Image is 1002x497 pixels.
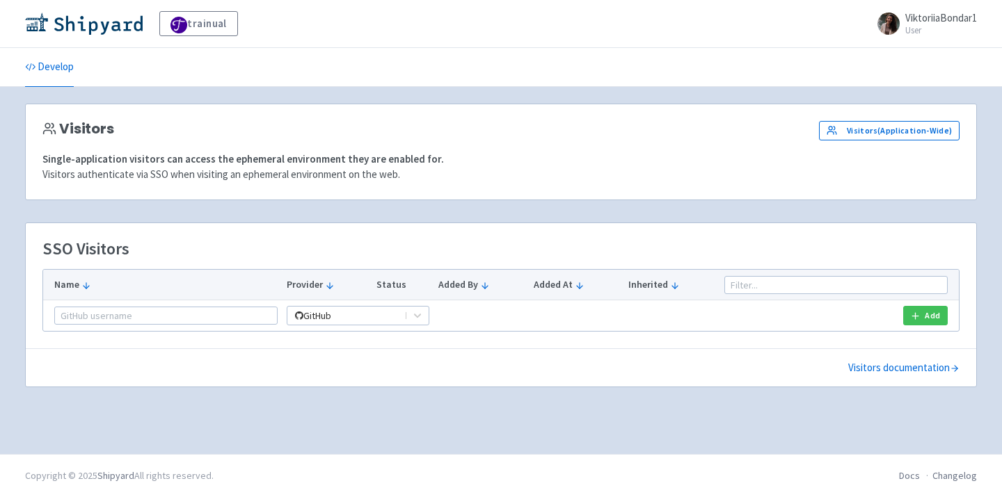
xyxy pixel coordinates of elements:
[932,469,977,482] a: Changelog
[97,469,134,482] a: Shipyard
[25,48,74,87] a: Develop
[724,276,948,294] input: Filter...
[869,13,977,35] a: ViktoriiaBondar1 User
[287,277,368,292] button: Provider
[54,277,278,292] button: Name
[42,152,444,165] strong: Single-application visitors can access the ephemeral environment they are enabled for.
[903,306,948,325] button: Add
[438,277,525,292] button: Added By
[905,26,977,35] small: User
[25,13,143,35] img: Shipyard logo
[42,167,960,183] p: Visitors authenticate via SSO when visiting an ephemeral environment on the web.
[628,277,715,292] button: Inherited
[54,307,278,325] input: GitHub username
[848,360,960,376] a: Visitors documentation
[372,270,434,300] th: Status
[59,121,114,137] span: Visitors
[899,469,920,482] a: Docs
[42,240,129,258] h3: SSO Visitors
[25,469,214,483] div: Copyright © 2025 All rights reserved.
[159,11,238,36] a: trainual
[534,277,619,292] button: Added At
[905,11,977,24] span: ViktoriiaBondar1
[819,121,960,140] button: Visitors(Application-Wide)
